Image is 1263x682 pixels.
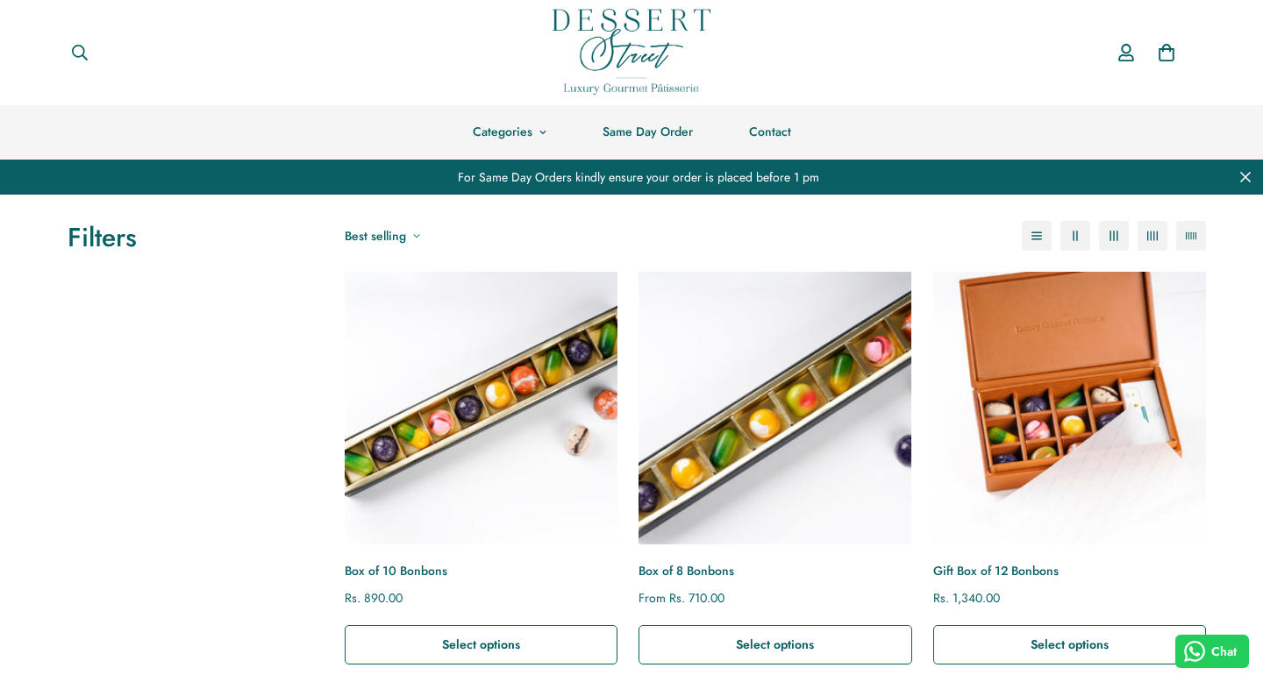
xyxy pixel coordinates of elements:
a: Box of 10 Bonbons [345,562,617,580]
button: 5-column [1176,221,1206,251]
a: Same Day Order [574,105,721,159]
button: Select options [639,625,911,664]
button: 3-column [1099,221,1129,251]
button: Select options [345,625,617,664]
div: For Same Day Orders kindly ensure your order is placed before 1 pm [13,160,1250,195]
span: Select options [736,636,814,653]
a: 0 [1146,32,1187,73]
a: Categories [445,105,574,159]
button: 2-column [1060,221,1090,251]
span: Select options [442,636,520,653]
h3: Filters [68,221,310,254]
a: Contact [721,105,819,159]
span: Best selling [345,227,406,245]
span: Chat [1211,643,1237,661]
a: Box of 10 Bonbons [345,272,617,544]
span: Rs. 1,340.00 [933,589,1000,607]
img: Dessert Street [553,9,710,95]
a: Account [1106,27,1146,78]
button: 4-column [1138,221,1167,251]
span: Select options [1031,636,1109,653]
button: Search [57,33,103,72]
a: Box of 8 Bonbons [639,562,911,580]
button: Select options [933,625,1206,664]
span: From Rs. 710.00 [639,589,724,607]
a: Gift Box of 12 Bonbons [933,272,1206,544]
a: Box of 8 Bonbons [639,272,911,544]
button: 1-column [1022,221,1052,251]
span: Rs. 890.00 [345,589,403,607]
a: Gift Box of 12 Bonbons [933,562,1206,580]
button: Chat [1175,635,1250,668]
